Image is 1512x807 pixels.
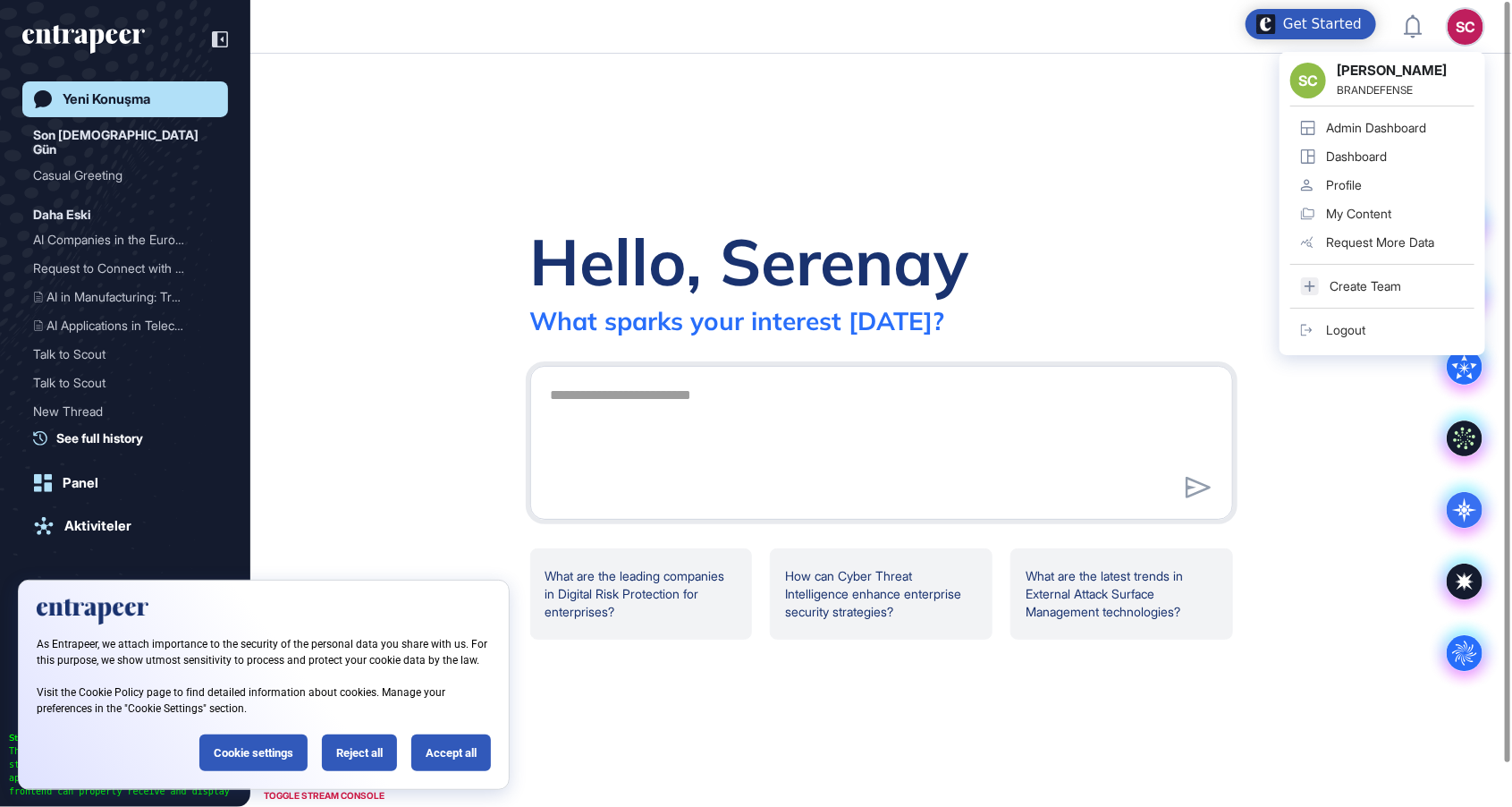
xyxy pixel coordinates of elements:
div: Hello, Serenay [530,221,969,302]
div: What are the latest trends in External Attack Surface Management technologies? [1010,548,1233,640]
div: Panel [63,475,98,491]
div: New Thread [33,397,203,426]
img: launcher-image-alternative-text [1256,14,1276,34]
div: AI Companies in the European Finance Industry [33,225,217,254]
div: Daha Eski [33,204,91,225]
div: AI in Manufacturing: Transforming Processes and Enhancing Efficiency [33,283,217,311]
div: AI Applications in Teleco... [33,311,203,340]
div: What sparks your interest [DATE]? [530,305,945,336]
div: Request to Connect with Tracy [33,254,217,283]
div: Casual Greeting [33,161,203,190]
div: What are the leading companies in Digital Risk Protection for enterprises? [530,548,753,640]
div: Get Started [1283,15,1362,33]
div: entrapeer-logo [22,25,145,54]
div: How can Cyber Threat Intelligence enhance enterprise security strategies? [770,548,993,640]
div: Talk to Scout [33,340,217,369]
div: Open Get Started checklist [1246,9,1376,39]
a: Panel [22,465,228,501]
div: Casual Greeting [33,161,217,190]
div: Request to Connect with T... [33,254,203,283]
div: AI Companies in the Europ... [33,225,203,254]
div: Talk to Scout [33,340,203,369]
div: AI in Manufacturing: Tran... [33,283,203,311]
div: New Thread [33,397,217,426]
div: TOGGLE STREAM CONSOLE [259,785,389,807]
button: SC [1448,9,1483,45]
a: See full history [33,429,228,447]
span: See full history [56,429,143,447]
div: Talk to Scout [33,369,203,397]
div: Talk to Scout [33,369,217,397]
div: Aktiviteler [64,518,131,534]
div: Yeni Konuşma [63,91,150,107]
div: AI Applications in Telecommunications: A Comprehensive Scouting Report [33,311,217,340]
div: Son [DEMOGRAPHIC_DATA] Gün [33,124,217,161]
a: Aktiviteler [22,508,228,544]
a: Yeni Konuşma [22,81,228,117]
